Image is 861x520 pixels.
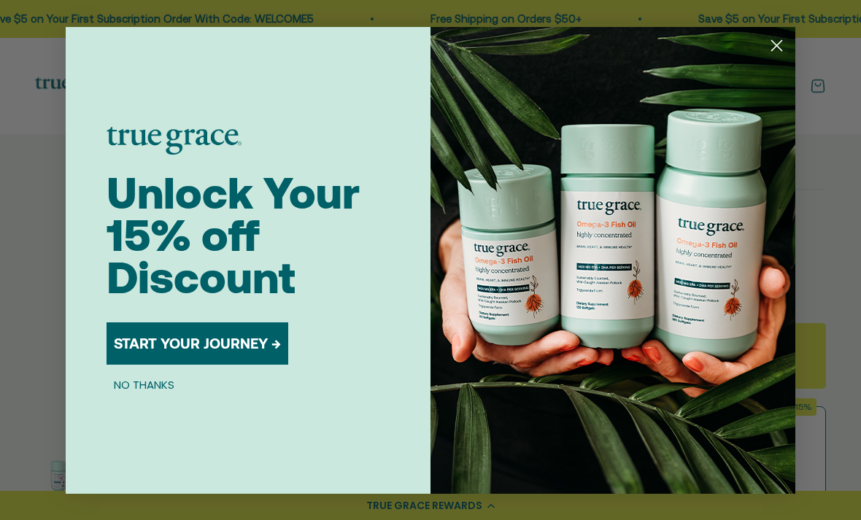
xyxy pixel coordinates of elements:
button: NO THANKS [107,376,182,394]
img: logo placeholder [107,127,242,155]
img: 098727d5-50f8-4f9b-9554-844bb8da1403.jpeg [430,27,795,494]
span: Unlock Your 15% off Discount [107,168,360,303]
button: START YOUR JOURNEY → [107,322,288,365]
button: Close dialog [764,33,789,58]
